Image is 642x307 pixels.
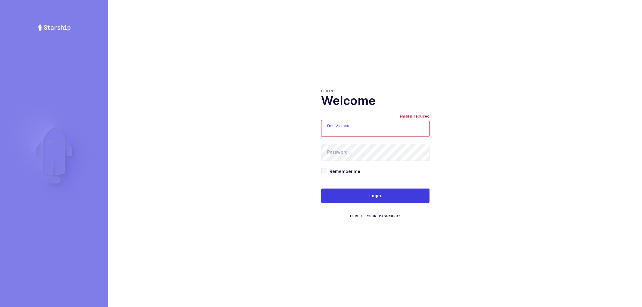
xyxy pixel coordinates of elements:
h1: Welcome [321,94,430,108]
span: Login [369,193,381,199]
span: Remember me [327,168,360,174]
input: Password [321,144,430,161]
button: Login [321,189,430,203]
a: Forgot Your Password? [350,213,401,218]
input: Email Address [321,120,430,137]
div: email is required [399,114,430,120]
div: Login [321,89,430,94]
img: Starship [37,24,71,31]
